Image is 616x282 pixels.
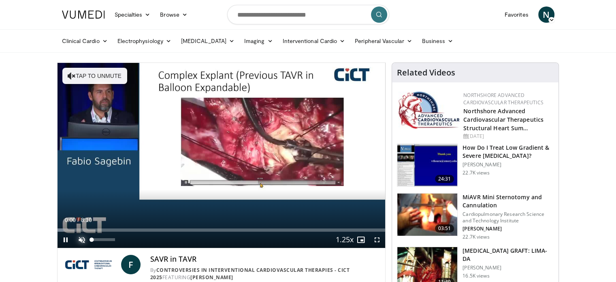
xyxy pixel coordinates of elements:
h3: How Do I Treat Low Gradient & Severe [MEDICAL_DATA]? [463,144,554,160]
button: Tap to unmute [62,68,127,84]
div: Progress Bar [58,228,386,232]
video-js: Video Player [58,63,386,248]
span: 03:51 [435,224,454,232]
p: 16.5K views [463,273,489,279]
h4: SAVR in TAVR [150,255,379,264]
button: Enable picture-in-picture mode [353,232,369,248]
a: Interventional Cardio [278,33,350,49]
a: 24:31 How Do I Treat Low Gradient & Severe [MEDICAL_DATA]? [PERSON_NAME] 22.7K views [397,144,554,187]
button: Playback Rate [337,232,353,248]
img: de14b145-3190-47e3-9ee4-2c8297d280f7.150x105_q85_crop-smart_upscale.jpg [397,194,457,236]
a: Controversies in Interventional Cardiovascular Therapies - CICT 2025 [150,267,350,281]
div: [DATE] [463,133,552,140]
p: 22.7K views [463,234,489,240]
a: N [538,6,554,23]
a: Specialties [110,6,156,23]
img: 45d48ad7-5dc9-4e2c-badc-8ed7b7f471c1.jpg.150x105_q85_autocrop_double_scale_upscale_version-0.2.jpg [399,92,459,129]
a: Imaging [239,33,278,49]
a: [MEDICAL_DATA] [176,33,239,49]
a: Clinical Cardio [57,33,113,49]
h3: MiAVR Mini Sternotomy and Cannulation [463,193,554,209]
span: 0:00 [65,217,76,223]
span: 24:31 [435,175,454,183]
p: Cardiopulmonary Research Science and Technology Institute [463,211,554,224]
a: Northshore Advanced Cardiovascular Therapeutics Structural Heart Sum… [463,107,544,132]
a: NorthShore Advanced Cardiovascular Therapeutics [463,92,544,106]
span: 8:10 [81,217,92,223]
p: [PERSON_NAME] [463,226,554,232]
a: Business [417,33,458,49]
div: Volume Level [92,238,115,241]
a: 03:51 MiAVR Mini Sternotomy and Cannulation Cardiopulmonary Research Science and Technology Insti... [397,193,554,240]
img: tyLS_krZ8-0sGT9n4xMDoxOjB1O8AjAz.150x105_q85_crop-smart_upscale.jpg [397,144,457,186]
a: Peripheral Vascular [350,33,417,49]
button: Fullscreen [369,232,385,248]
p: [PERSON_NAME] [463,265,554,271]
p: 22.7K views [463,170,489,176]
input: Search topics, interventions [227,5,389,24]
span: / [78,217,79,223]
a: Electrophysiology [113,33,176,49]
h3: [MEDICAL_DATA] GRAFT: LIMA-DA [463,247,554,263]
a: Browse [155,6,192,23]
h4: Related Videos [397,68,455,77]
img: Controversies in Interventional Cardiovascular Therapies - CICT 2025 [64,255,118,274]
button: Unmute [74,232,90,248]
a: F [121,255,141,274]
a: [PERSON_NAME] [190,274,233,281]
div: By FEATURING [150,267,379,281]
a: Favorites [500,6,533,23]
p: [PERSON_NAME] [463,161,554,168]
button: Pause [58,232,74,248]
img: VuMedi Logo [62,11,105,19]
